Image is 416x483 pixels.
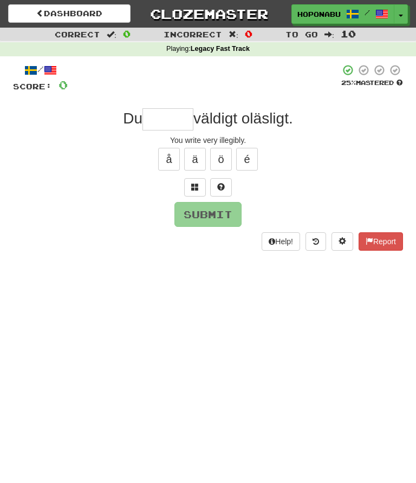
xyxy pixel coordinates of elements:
[291,4,394,24] a: HopOnABus /
[123,28,131,39] span: 0
[164,30,222,39] span: Incorrect
[245,28,252,39] span: 0
[297,9,341,19] span: HopOnABus
[184,178,206,197] button: Switch sentence to multiple choice alt+p
[229,30,238,38] span: :
[341,79,356,86] span: 25 %
[13,135,403,146] div: You write very illegibly.
[174,202,242,227] button: Submit
[158,148,180,171] button: å
[191,45,250,53] strong: Legacy Fast Track
[324,30,334,38] span: :
[107,30,116,38] span: :
[193,110,293,127] span: väldigt oläsligt.
[55,30,100,39] span: Correct
[262,232,300,251] button: Help!
[210,178,232,197] button: Single letter hint - you only get 1 per sentence and score half the points! alt+h
[58,78,68,92] span: 0
[13,82,52,91] span: Score:
[359,232,403,251] button: Report
[305,232,326,251] button: Round history (alt+y)
[340,79,403,87] div: Mastered
[341,28,356,39] span: 10
[123,110,142,127] span: Du
[236,148,258,171] button: é
[365,9,370,16] span: /
[13,64,68,77] div: /
[8,4,131,23] a: Dashboard
[147,4,269,23] a: Clozemaster
[210,148,232,171] button: ö
[184,148,206,171] button: ä
[285,30,318,39] span: To go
